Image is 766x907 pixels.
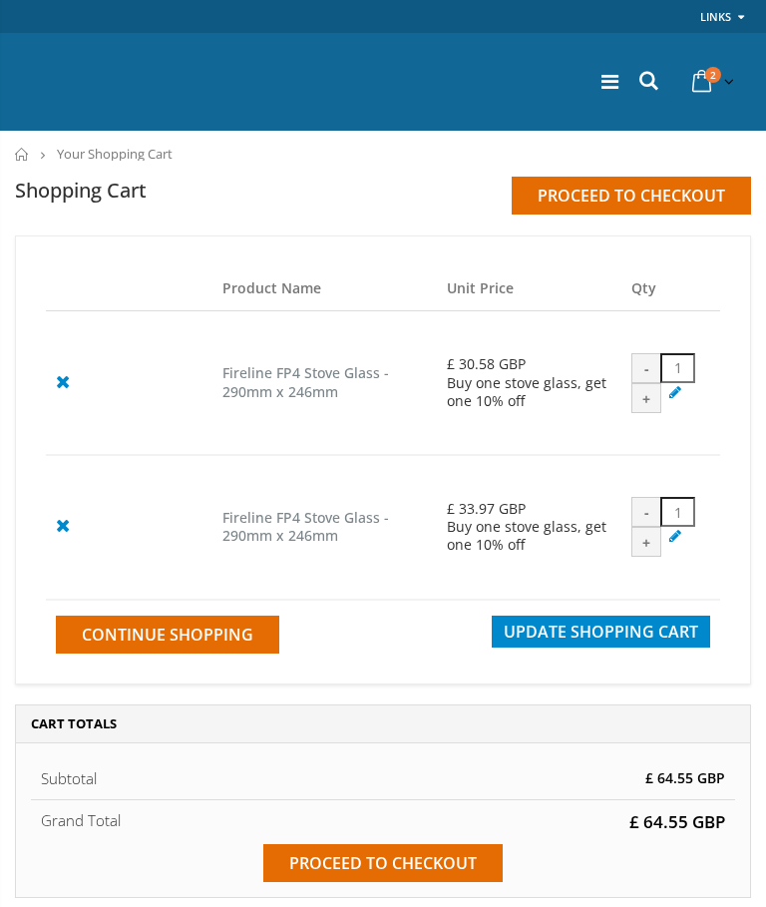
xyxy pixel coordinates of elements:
[512,177,751,215] input: Proceed to checkout
[447,518,612,554] div: Buy one stove glass, get one 10% off
[631,353,661,383] div: -
[41,810,121,830] strong: Grand Total
[15,148,30,161] a: Home
[57,145,173,163] span: Your Shopping Cart
[56,616,279,654] a: Continue Shopping
[447,354,526,373] span: £ 30.58 GBP
[447,499,526,518] span: £ 33.97 GBP
[629,810,725,833] span: £ 64.55 GBP
[41,768,97,788] span: Subtotal
[631,383,661,413] div: +
[504,621,698,643] span: Update Shopping Cart
[631,527,661,557] div: +
[15,177,147,204] h1: Shopping Cart
[222,363,389,401] a: Fireline FP4 Stove Glass - 290mm x 246mm
[263,844,503,882] input: Proceed to checkout
[705,67,721,83] span: 2
[684,62,738,101] a: 2
[700,4,731,29] a: Links
[222,508,389,546] a: Fireline FP4 Stove Glass - 290mm x 246mm
[621,266,720,311] th: Qty
[447,374,612,410] div: Buy one stove glass, get one 10% off
[492,616,710,648] button: Update Shopping Cart
[631,497,661,527] div: -
[437,266,622,311] th: Unit Price
[82,624,253,646] span: Continue Shopping
[31,714,117,732] span: Cart Totals
[212,266,437,311] th: Product Name
[645,768,725,787] span: £ 64.55 GBP
[601,68,618,95] a: Menu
